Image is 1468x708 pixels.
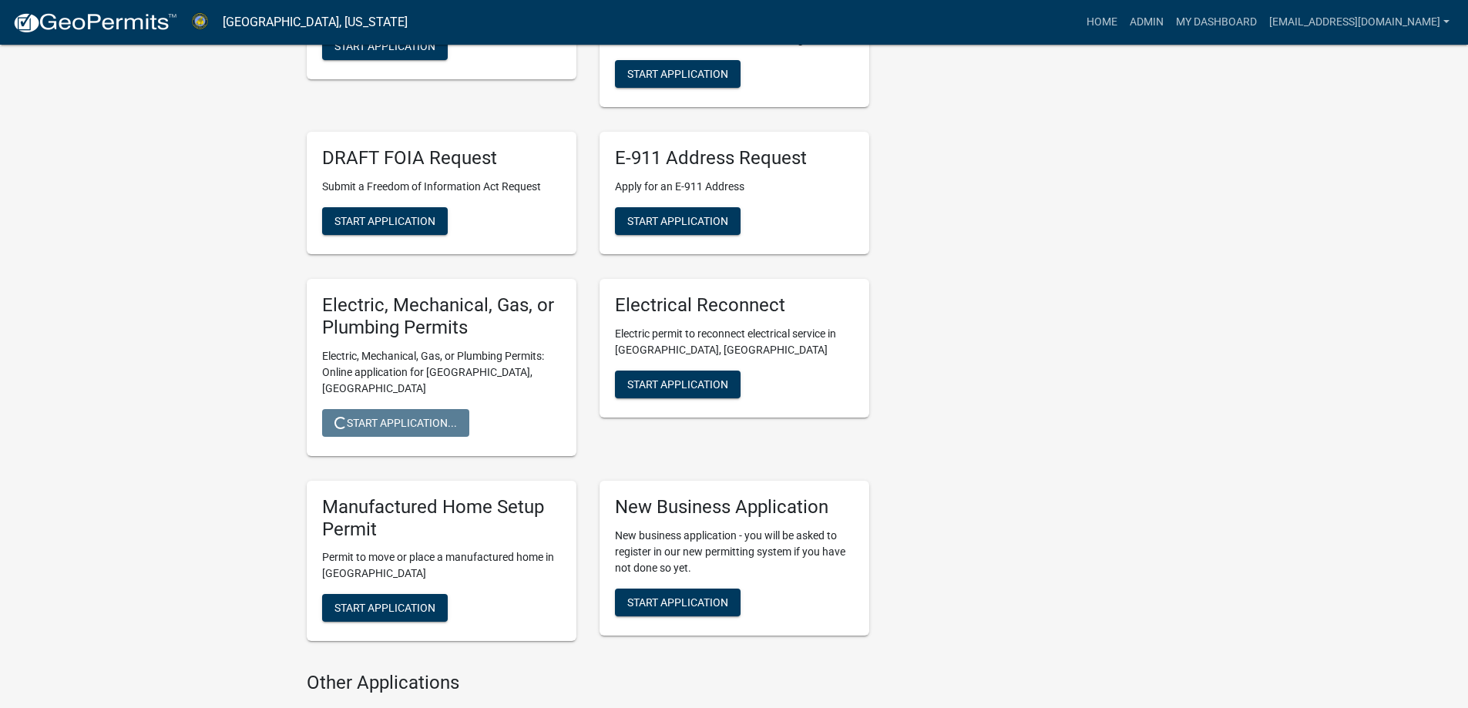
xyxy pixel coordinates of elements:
[334,215,435,227] span: Start Application
[322,496,561,541] h5: Manufactured Home Setup Permit
[322,348,561,397] p: Electric, Mechanical, Gas, or Plumbing Permits: Online application for [GEOGRAPHIC_DATA], [GEOGRA...
[223,9,408,35] a: [GEOGRAPHIC_DATA], [US_STATE]
[322,409,469,437] button: Start Application...
[334,39,435,52] span: Start Application
[322,594,448,622] button: Start Application
[1170,8,1263,37] a: My Dashboard
[627,68,728,80] span: Start Application
[322,207,448,235] button: Start Application
[615,371,741,398] button: Start Application
[1080,8,1124,37] a: Home
[615,589,741,616] button: Start Application
[627,378,728,391] span: Start Application
[615,528,854,576] p: New business application - you will be asked to register in our new permitting system if you have...
[615,326,854,358] p: Electric permit to reconnect electrical service in [GEOGRAPHIC_DATA], [GEOGRAPHIC_DATA]
[322,32,448,60] button: Start Application
[627,596,728,608] span: Start Application
[1263,8,1456,37] a: [EMAIL_ADDRESS][DOMAIN_NAME]
[190,12,210,32] img: Abbeville County, South Carolina
[615,147,854,169] h5: E-911 Address Request
[615,207,741,235] button: Start Application
[334,416,457,428] span: Start Application...
[627,215,728,227] span: Start Application
[322,147,561,169] h5: DRAFT FOIA Request
[322,294,561,339] h5: Electric, Mechanical, Gas, or Plumbing Permits
[615,60,741,88] button: Start Application
[615,496,854,518] h5: New Business Application
[322,179,561,195] p: Submit a Freedom of Information Act Request
[322,549,561,582] p: Permit to move or place a manufactured home in [GEOGRAPHIC_DATA]
[615,179,854,195] p: Apply for an E-911 Address
[307,672,869,694] h4: Other Applications
[615,294,854,317] h5: Electrical Reconnect
[334,602,435,614] span: Start Application
[1124,8,1170,37] a: Admin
